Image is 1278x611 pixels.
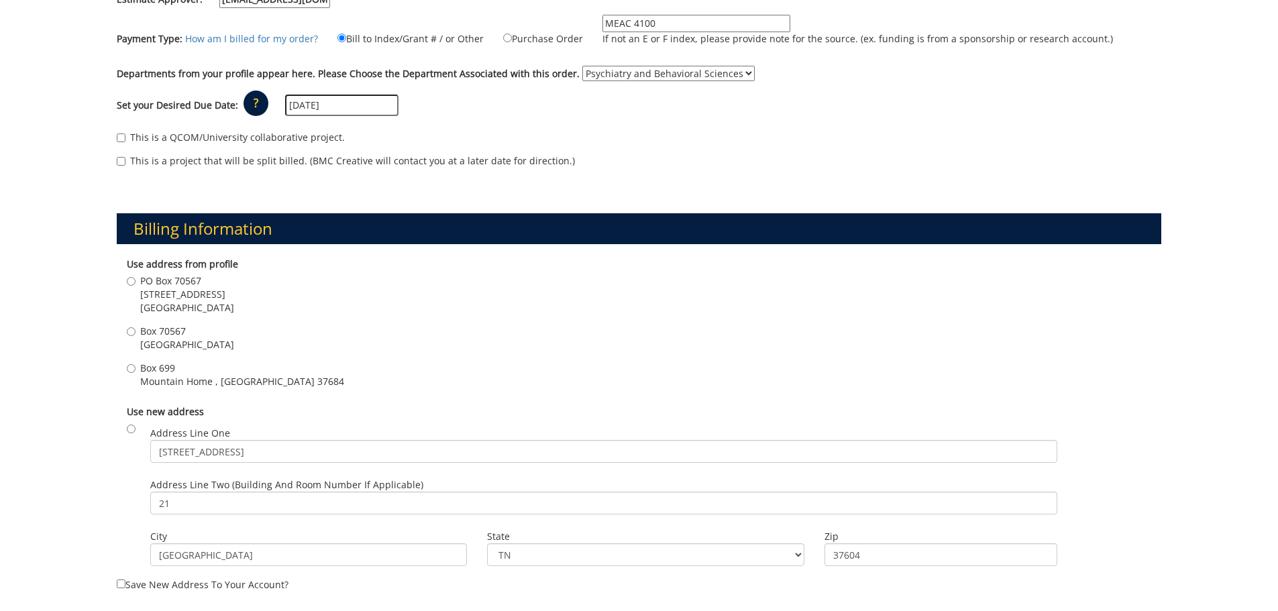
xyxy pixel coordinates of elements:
span: [GEOGRAPHIC_DATA] [140,301,234,315]
a: How am I billed for my order? [185,32,318,45]
label: Zip [824,530,1057,543]
p: If not an E or F index, please provide note for the source. (ex. funding is from a sponsorship or... [602,32,1113,46]
b: Use address from profile [127,258,238,270]
b: Use new address [127,405,204,418]
label: Departments from your profile appear here. Please Choose the Department Associated with this order. [117,67,580,80]
input: Address Line Two (Building and Room Number if applicable) [150,492,1057,514]
input: Box 70567 [GEOGRAPHIC_DATA] [127,327,136,336]
input: Save new address to your account? [117,579,125,588]
label: This is a project that will be split billed. (BMC Creative will contact you at a later date for d... [117,154,575,168]
span: Box 70567 [140,325,234,338]
input: This is a project that will be split billed. (BMC Creative will contact you at a later date for d... [117,157,125,166]
span: Mountain Home , [GEOGRAPHIC_DATA] 37684 [140,375,344,388]
label: Set your Desired Due Date: [117,99,238,112]
input: Address Line One [150,440,1057,463]
input: MM/DD/YYYY [285,95,398,116]
label: Payment Type: [117,32,182,46]
label: Address Line One [150,427,1057,463]
label: This is a QCOM/University collaborative project. [117,131,345,144]
h3: Billing Information [117,213,1162,244]
input: Purchase Order [503,34,512,42]
label: Address Line Two (Building and Room Number if applicable) [150,478,1057,514]
input: If not an E or F index, please provide note for the source. (ex. funding is from a sponsorship or... [602,15,790,32]
p: ? [244,91,268,116]
input: Box 699 Mountain Home , [GEOGRAPHIC_DATA] 37684 [127,364,136,373]
label: Bill to Index/Grant # / or Other [321,31,484,46]
input: This is a QCOM/University collaborative project. [117,133,125,142]
span: Box 699 [140,362,344,375]
label: State [487,530,804,543]
input: PO Box 70567 [STREET_ADDRESS] [GEOGRAPHIC_DATA] [127,277,136,286]
span: [GEOGRAPHIC_DATA] [140,338,234,351]
label: Purchase Order [486,31,583,46]
input: Bill to Index/Grant # / or Other [337,34,346,42]
input: City [150,543,468,566]
label: City [150,530,468,543]
span: PO Box 70567 [140,274,234,288]
span: [STREET_ADDRESS] [140,288,234,301]
input: Zip [824,543,1057,566]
